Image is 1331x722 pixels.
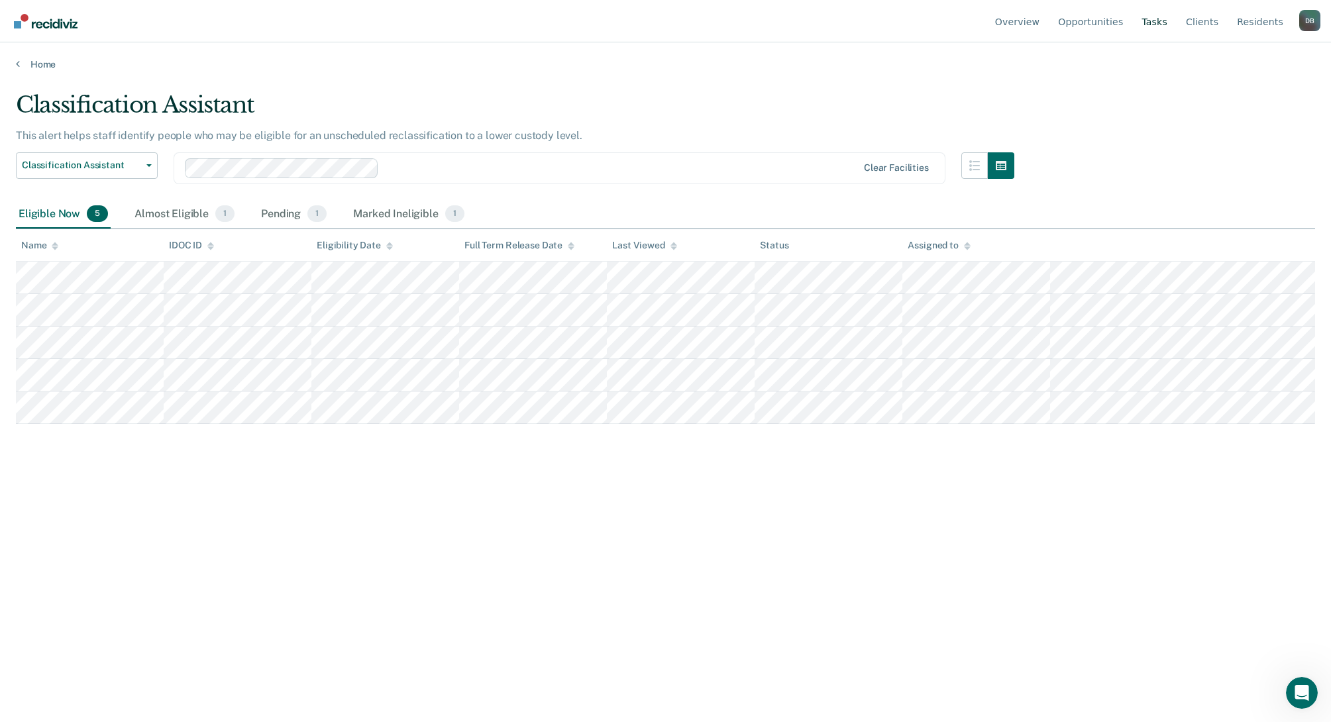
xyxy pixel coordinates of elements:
[169,240,214,251] div: IDOC ID
[215,205,235,223] span: 1
[22,160,141,171] span: Classification Assistant
[1299,10,1320,31] div: D B
[16,200,111,229] div: Eligible Now5
[908,240,970,251] div: Assigned to
[258,200,329,229] div: Pending1
[16,91,1014,129] div: Classification Assistant
[14,14,78,28] img: Recidiviz
[16,58,1315,70] a: Home
[307,205,327,223] span: 1
[16,152,158,179] button: Classification Assistant
[350,200,467,229] div: Marked Ineligible1
[864,162,929,174] div: Clear facilities
[16,129,582,142] p: This alert helps staff identify people who may be eligible for an unscheduled reclassification to...
[1286,677,1318,709] iframe: Intercom live chat
[760,240,788,251] div: Status
[132,200,237,229] div: Almost Eligible1
[612,240,676,251] div: Last Viewed
[21,240,58,251] div: Name
[87,205,108,223] span: 5
[445,205,464,223] span: 1
[317,240,393,251] div: Eligibility Date
[1299,10,1320,31] button: Profile dropdown button
[464,240,574,251] div: Full Term Release Date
